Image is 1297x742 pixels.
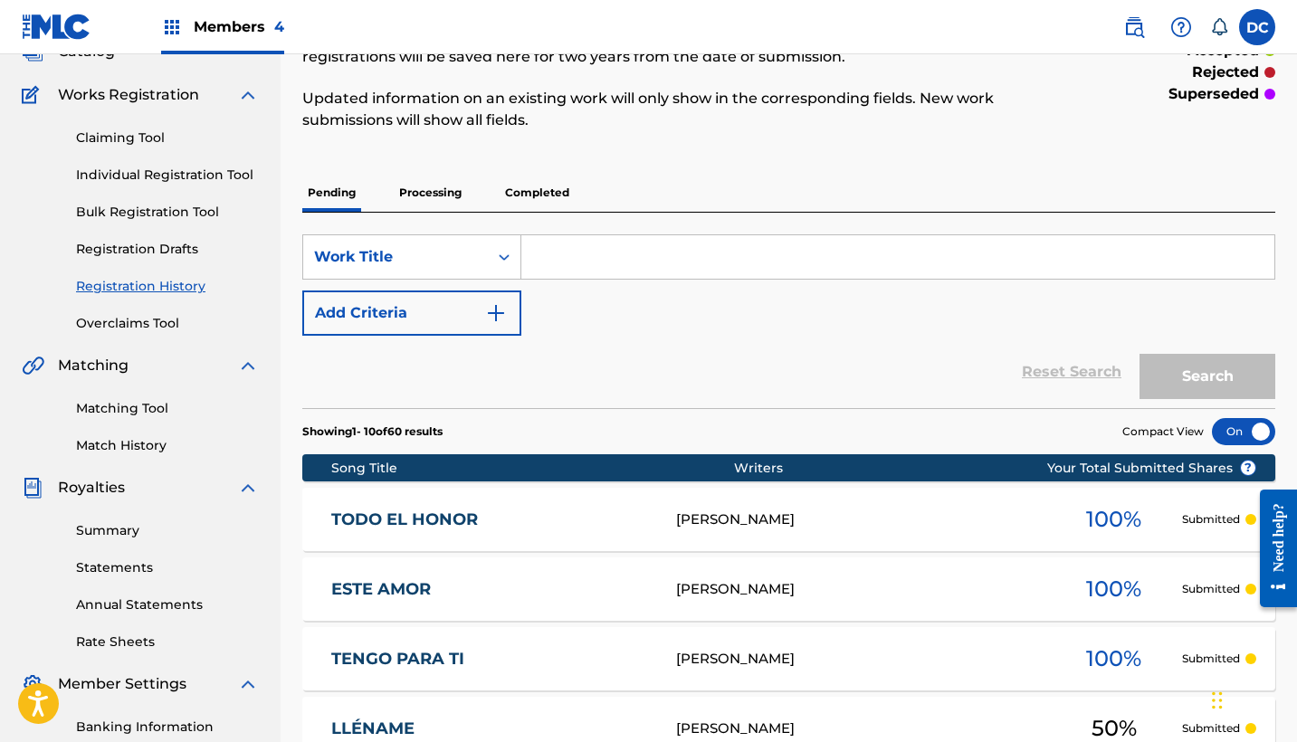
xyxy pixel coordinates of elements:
[331,718,652,739] a: LLÉNAME
[1182,720,1240,737] p: Submitted
[302,174,361,212] p: Pending
[1168,83,1259,105] p: superseded
[302,423,443,440] p: Showing 1 - 10 of 60 results
[76,436,259,455] a: Match History
[1192,62,1259,83] p: rejected
[676,718,1046,739] div: [PERSON_NAME]
[1170,16,1192,38] img: help
[1239,9,1275,45] div: User Menu
[22,41,115,62] a: CatalogCatalog
[76,128,259,147] a: Claiming Tool
[237,84,259,106] img: expand
[1210,18,1228,36] div: Notifications
[22,84,45,106] img: Works Registration
[1206,655,1297,742] div: Widget de chat
[676,509,1046,530] div: [PERSON_NAME]
[1086,573,1141,605] span: 100 %
[676,579,1046,600] div: [PERSON_NAME]
[331,509,652,530] a: TODO EL HONOR
[1047,459,1256,478] span: Your Total Submitted Shares
[734,459,1104,478] div: Writers
[76,166,259,185] a: Individual Registration Tool
[237,355,259,376] img: expand
[314,246,477,268] div: Work Title
[1116,9,1152,45] a: Public Search
[676,649,1046,670] div: [PERSON_NAME]
[76,633,259,652] a: Rate Sheets
[331,649,652,670] a: TENGO PARA TI
[500,174,575,212] p: Completed
[76,277,259,296] a: Registration History
[331,579,652,600] a: ESTE AMOR
[58,84,199,106] span: Works Registration
[22,355,44,376] img: Matching
[1182,581,1240,597] p: Submitted
[302,88,1052,131] p: Updated information on an existing work will only show in the corresponding fields. New work subm...
[58,355,129,376] span: Matching
[76,558,259,577] a: Statements
[22,14,91,40] img: MLC Logo
[1182,511,1240,528] p: Submitted
[1086,642,1141,675] span: 100 %
[194,16,284,37] span: Members
[1163,9,1199,45] div: Help
[1246,474,1297,623] iframe: Resource Center
[1086,503,1141,536] span: 100 %
[1212,673,1223,728] div: Arrastrar
[1206,655,1297,742] iframe: Chat Widget
[394,174,467,212] p: Processing
[1241,461,1255,475] span: ?
[485,302,507,324] img: 9d2ae6d4665cec9f34b9.svg
[302,290,521,336] button: Add Criteria
[76,718,259,737] a: Banking Information
[22,477,43,499] img: Royalties
[1182,651,1240,667] p: Submitted
[76,240,259,259] a: Registration Drafts
[76,314,259,333] a: Overclaims Tool
[76,399,259,418] a: Matching Tool
[76,521,259,540] a: Summary
[76,595,259,614] a: Annual Statements
[161,16,183,38] img: Top Rightsholders
[22,673,43,695] img: Member Settings
[76,203,259,222] a: Bulk Registration Tool
[237,477,259,499] img: expand
[302,234,1275,408] form: Search Form
[1122,423,1204,440] span: Compact View
[331,459,734,478] div: Song Title
[58,673,186,695] span: Member Settings
[58,477,125,499] span: Royalties
[1123,16,1145,38] img: search
[274,18,284,35] span: 4
[237,673,259,695] img: expand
